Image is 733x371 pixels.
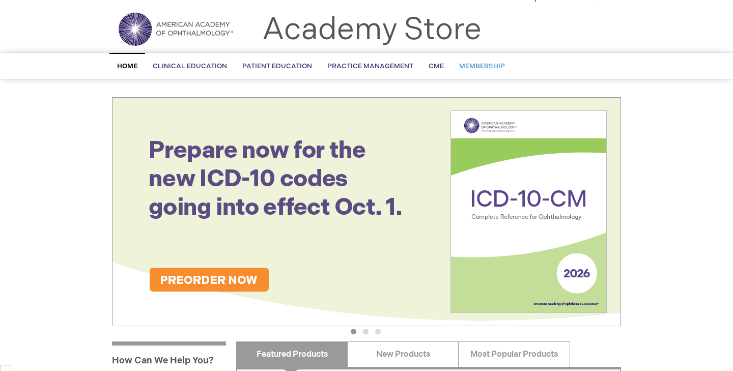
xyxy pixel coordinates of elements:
span: Home [117,62,137,70]
button: 1 of 3 [351,329,356,334]
span: Membership [459,62,505,70]
a: New Products [347,341,459,367]
button: 3 of 3 [375,329,381,334]
span: CME [429,62,444,70]
a: Most Popular Products [458,341,570,367]
a: Featured Products [236,341,348,367]
span: Practice Management [327,62,413,70]
a: Academy Store [262,12,482,48]
span: Clinical Education [153,62,227,70]
span: Patient Education [242,62,312,70]
button: 2 of 3 [363,329,369,334]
